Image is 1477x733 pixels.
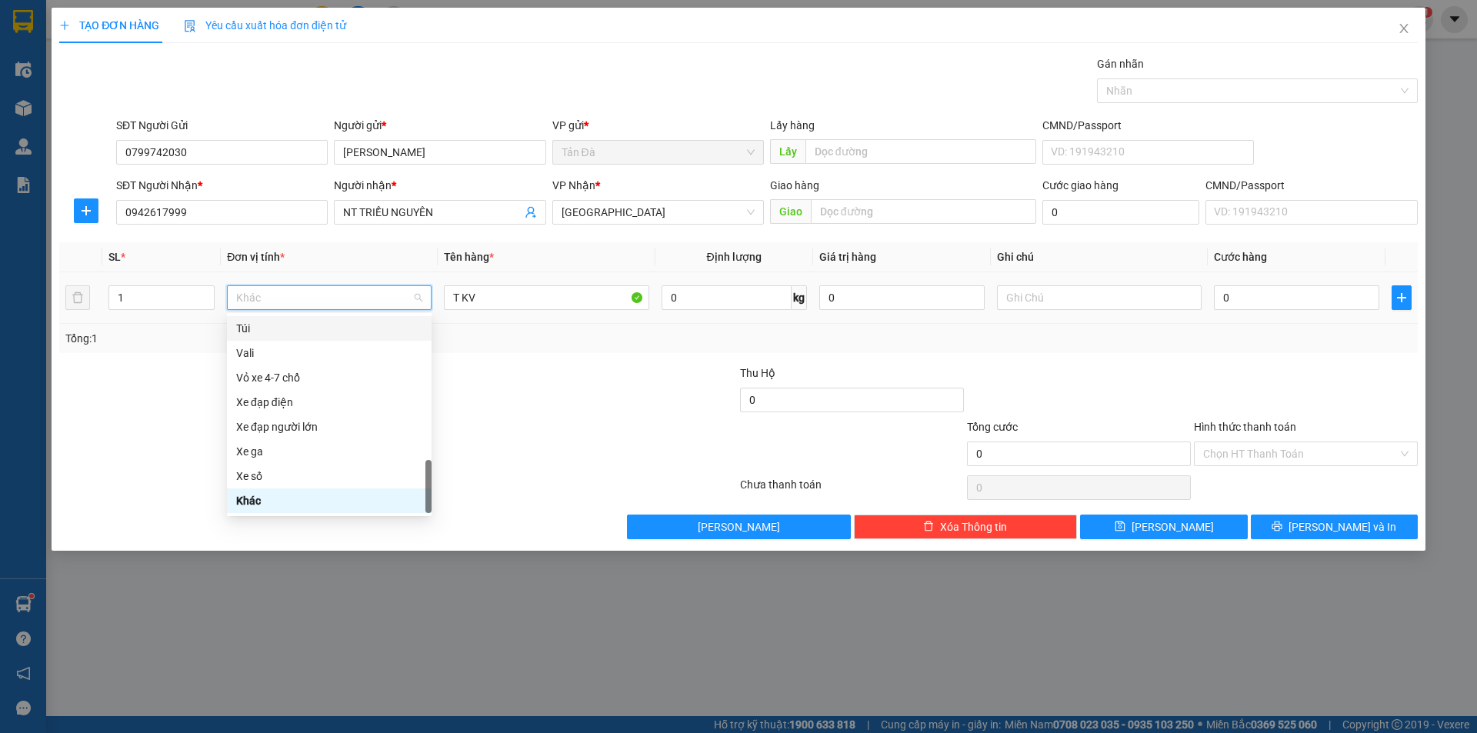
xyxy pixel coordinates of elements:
span: Lấy [770,139,805,164]
div: Túi [236,320,422,337]
div: Túi [227,316,432,341]
div: Khác [236,492,422,509]
span: Tên hàng [444,251,494,263]
span: Đơn vị tính [227,251,285,263]
div: Vỏ xe 4-7 chổ [236,369,422,386]
label: Cước giao hàng [1042,179,1119,192]
div: Người nhận [334,177,545,194]
div: Xe đạp điện [227,390,432,415]
span: plus [1392,292,1411,304]
span: [PERSON_NAME] và In [1289,518,1396,535]
label: Gán nhãn [1097,58,1144,70]
span: kg [792,285,807,310]
div: SĐT Người Nhận [116,177,328,194]
div: Vali [236,345,422,362]
span: printer [1272,521,1282,533]
div: Chưa thanh toán [738,476,965,503]
span: Khác [236,286,422,309]
div: Vali [227,341,432,365]
button: printer[PERSON_NAME] và In [1251,515,1418,539]
h2: TĐ1109250164 [8,110,124,135]
button: plus [74,198,98,223]
div: Người gửi [334,117,545,134]
span: Tổng cước [967,421,1018,433]
span: VP Nhận [552,179,595,192]
div: Xe đạp người lớn [227,415,432,439]
input: VD: Bàn, Ghế [444,285,648,310]
span: user-add [525,206,537,218]
button: delete [65,285,90,310]
div: Tổng: 1 [65,330,570,347]
button: [PERSON_NAME] [627,515,851,539]
label: Hình thức thanh toán [1194,421,1296,433]
span: [PERSON_NAME] [1132,518,1214,535]
div: Xe ga [227,439,432,464]
img: icon [184,20,196,32]
input: Cước giao hàng [1042,200,1199,225]
span: Xóa Thông tin [940,518,1007,535]
div: Xe số [227,464,432,488]
div: Khác [227,488,432,513]
h2: VP Nhận: [GEOGRAPHIC_DATA] [87,110,399,207]
span: SL [108,251,121,263]
span: delete [923,521,934,533]
input: Dọc đường [805,139,1036,164]
span: Giao [770,199,811,224]
div: CMND/Passport [1042,117,1254,134]
div: Xe đạp người lớn [236,418,422,435]
div: Xe đạp điện [236,394,422,411]
div: VP gửi [552,117,764,134]
th: Ghi chú [991,242,1208,272]
span: Yêu cầu xuất hóa đơn điện tử [184,19,346,32]
span: Thu Hộ [740,367,775,379]
span: save [1115,521,1125,533]
input: Ghi Chú [997,285,1202,310]
b: Công Ty xe khách HIỆP THÀNH [52,12,179,105]
span: plus [75,205,98,217]
div: Xe số [236,468,422,485]
span: Giá trị hàng [819,251,876,263]
button: deleteXóa Thông tin [854,515,1078,539]
div: CMND/Passport [1205,177,1417,194]
button: Close [1382,8,1425,51]
input: Dọc đường [811,199,1036,224]
span: Lấy hàng [770,119,815,132]
button: save[PERSON_NAME] [1080,515,1247,539]
span: Định lượng [707,251,762,263]
span: [PERSON_NAME] [698,518,780,535]
div: SĐT Người Gửi [116,117,328,134]
span: Tân Châu [562,201,755,224]
span: TẠO ĐƠN HÀNG [59,19,159,32]
span: Tản Đà [562,141,755,164]
input: 0 [819,285,985,310]
span: plus [59,20,70,31]
span: Giao hàng [770,179,819,192]
span: close [1398,22,1410,35]
div: Vỏ xe 4-7 chổ [227,365,432,390]
span: Cước hàng [1214,251,1267,263]
button: plus [1392,285,1412,310]
div: Xe ga [236,443,422,460]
